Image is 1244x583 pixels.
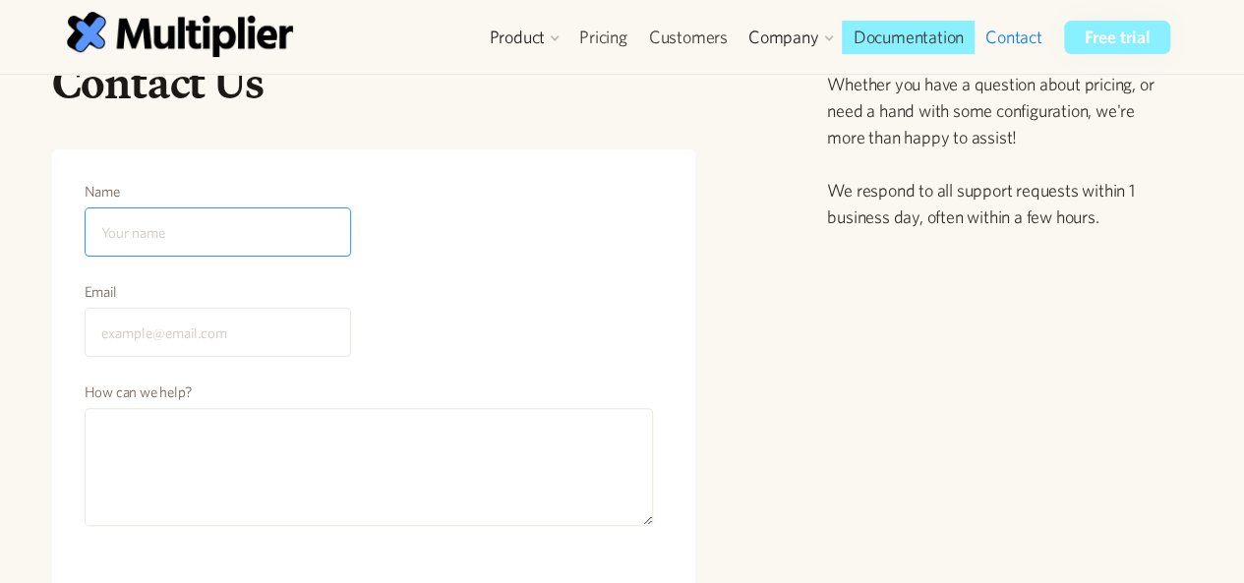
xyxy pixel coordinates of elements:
label: Name [85,182,351,202]
input: example@email.com [85,308,351,357]
div: Product [479,21,568,54]
a: Contact [975,21,1053,54]
div: Company [739,21,843,54]
a: Documentation [842,21,974,54]
input: Your name [85,207,351,257]
label: How can we help? [85,382,654,402]
div: Product [489,26,545,49]
a: Customers [638,21,739,54]
div: Company [748,26,819,49]
a: Free trial [1064,21,1169,54]
a: Pricing [568,21,638,54]
label: Email [85,282,351,302]
p: Whether you have a question about pricing, or need a hand with some configuration, we're more tha... [827,71,1173,230]
h1: Contact Us [52,55,696,110]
